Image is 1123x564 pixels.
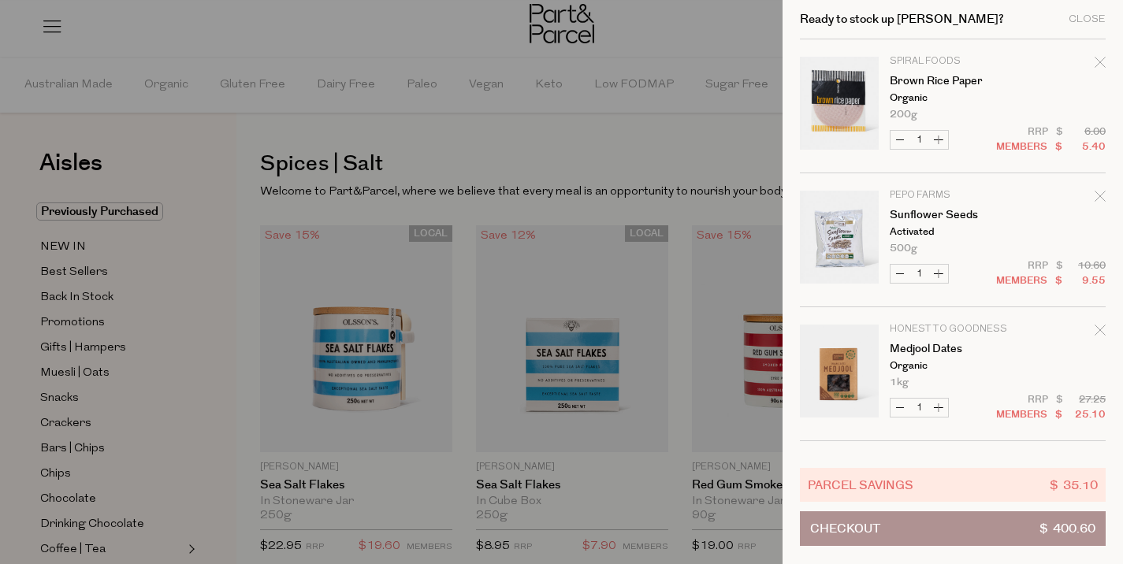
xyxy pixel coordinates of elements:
p: Organic [890,361,1012,371]
span: 200g [890,109,917,120]
a: Medjool Dates [890,343,1012,354]
span: Checkout [810,512,880,545]
div: Close [1069,14,1106,24]
p: Honest to Goodness [890,325,1012,334]
span: Parcel Savings [808,476,913,494]
div: Remove Brown Rice Paper [1095,54,1106,76]
h2: Ready to stock up [PERSON_NAME]? [800,13,1004,25]
span: 1kg [890,377,909,388]
p: Activated [890,227,1012,237]
input: QTY Brown Rice Paper [909,131,929,149]
input: QTY Sunflower Seeds [909,265,929,283]
button: Checkout$ 400.60 [800,511,1106,546]
p: Organic [890,93,1012,103]
p: Pepo Farms [890,191,1012,200]
div: Remove Sunflower Seeds [1095,188,1106,210]
span: 500g [890,243,917,254]
a: Sunflower Seeds [890,210,1012,221]
input: QTY Medjool Dates [909,399,929,417]
a: Brown Rice Paper [890,76,1012,87]
span: $ 35.10 [1050,476,1098,494]
span: $ 400.60 [1039,512,1095,545]
p: Spiral Foods [890,57,1012,66]
div: Remove Medjool Dates [1095,322,1106,343]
